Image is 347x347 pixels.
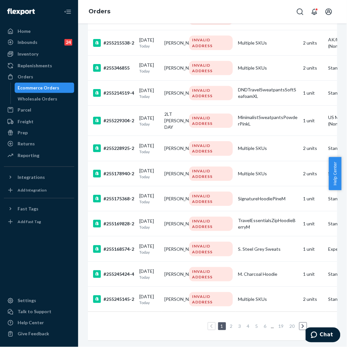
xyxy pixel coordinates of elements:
[18,140,35,147] div: Returns
[246,323,251,329] a: Page 4
[139,121,159,127] p: Today
[18,152,39,159] div: Reporting
[18,174,45,180] div: Integrations
[162,287,187,312] td: [PERSON_NAME]
[139,268,159,280] div: [DATE]
[237,323,243,329] a: Page 3
[300,261,326,287] td: 1 unit
[93,245,134,253] div: #255168574-2
[238,195,298,202] div: SignatureHoodiePineM
[139,300,159,305] p: Today
[189,35,233,50] div: INVALID ADDRESS
[263,323,268,329] a: Page 6
[139,37,159,49] div: [DATE]
[4,204,74,214] button: Fast Tags
[189,192,233,206] div: INVALID ADDRESS
[4,26,74,36] a: Home
[18,309,51,315] div: Talk to Support
[294,5,307,18] button: Open Search Box
[18,51,38,57] div: Inventory
[189,167,233,181] div: INVALID ADDRESS
[7,8,35,15] img: Flexport logo
[189,267,233,281] div: INVALID ADDRESS
[4,49,74,59] a: Inventory
[277,323,285,329] a: Page 19
[93,89,134,97] div: #255214519-4
[93,220,134,228] div: #255169828-2
[89,8,110,15] a: Orders
[93,39,134,47] div: #255215538-2
[322,5,335,18] button: Open account menu
[4,60,74,71] a: Replenishments
[18,28,31,34] div: Home
[18,62,52,69] div: Replenishments
[189,113,233,128] div: INVALID ADDRESS
[4,296,74,306] a: Settings
[308,5,321,18] button: Open notifications
[300,81,326,106] td: 1 unit
[139,62,159,74] div: [DATE]
[238,87,298,100] div: DNDTravelSweatpantsSoftSeafoamXL
[300,106,326,136] td: 1 unit
[93,270,134,278] div: #255245424-4
[235,287,300,312] td: Multiple SKUs
[189,86,233,100] div: INVALID ADDRESS
[162,211,187,236] td: [PERSON_NAME]
[4,127,74,138] a: Prep
[4,105,74,115] a: Parcel
[235,55,300,80] td: Multiple SKUs
[189,242,233,256] div: INVALID ADDRESS
[162,55,187,80] td: [PERSON_NAME]
[162,106,187,136] td: 2LT [PERSON_NAME] DAY
[93,144,134,152] div: #255228925-2
[139,243,159,255] div: [DATE]
[300,30,326,55] td: 2 units
[329,157,341,190] span: Help Center
[139,293,159,305] div: [DATE]
[4,139,74,149] a: Returns
[18,206,38,212] div: Fast Tags
[189,61,233,75] div: INVALID ADDRESS
[4,318,74,328] a: Help Center
[4,307,74,317] button: Talk to Support
[189,141,233,155] div: INVALID ADDRESS
[139,199,159,205] p: Today
[162,81,187,106] td: [PERSON_NAME]
[254,323,259,329] a: Page 5
[18,298,36,304] div: Settings
[83,2,116,21] ol: breadcrumbs
[139,249,159,255] p: Today
[18,129,28,136] div: Prep
[18,85,60,91] div: Ecommerce Orders
[15,83,75,93] a: Ecommerce Orders
[300,287,326,312] td: 2 units
[139,94,159,99] p: Today
[139,142,159,154] div: [DATE]
[4,116,74,127] a: Freight
[139,224,159,230] p: Today
[139,115,159,127] div: [DATE]
[162,136,187,161] td: [PERSON_NAME]
[139,43,159,49] p: Today
[162,236,187,261] td: [PERSON_NAME]
[139,167,159,180] div: [DATE]
[300,161,326,186] td: 2 units
[139,218,159,230] div: [DATE]
[18,39,37,46] div: Inbounds
[15,94,75,104] a: Wholesale Orders
[18,118,34,125] div: Freight
[300,236,326,261] td: 1 unit
[300,186,326,211] td: 1 unit
[139,193,159,205] div: [DATE]
[238,246,298,252] div: S. Steel Grey Sweats
[4,37,74,47] a: Inbounds24
[93,195,134,203] div: #255175368-2
[18,107,31,113] div: Parcel
[139,174,159,180] p: Today
[93,295,134,303] div: #255245145-2
[4,72,74,82] a: Orders
[4,217,74,227] a: Add Fast Tag
[61,5,74,18] button: Close Navigation
[189,292,233,306] div: INVALID ADDRESS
